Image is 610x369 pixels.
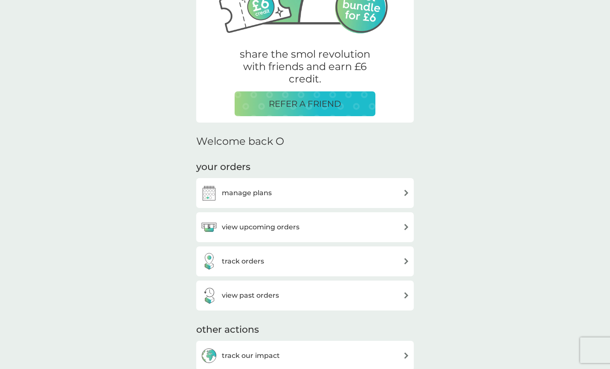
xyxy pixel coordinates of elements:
img: arrow right [403,258,410,264]
h3: track orders [222,256,264,267]
img: arrow right [403,224,410,230]
img: arrow right [403,352,410,359]
img: arrow right [403,190,410,196]
h3: other actions [196,323,259,337]
h3: view past orders [222,290,279,301]
button: REFER A FRIEND [235,91,375,116]
h3: your orders [196,161,250,174]
h2: Welcome back O [196,135,284,148]
h3: track our impact [222,350,280,361]
h3: manage plans [222,187,272,199]
p: share the smol revolution with friends and earn £6 credit. [235,48,375,85]
p: REFER A FRIEND [269,97,341,111]
img: arrow right [403,292,410,299]
h3: view upcoming orders [222,222,299,233]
